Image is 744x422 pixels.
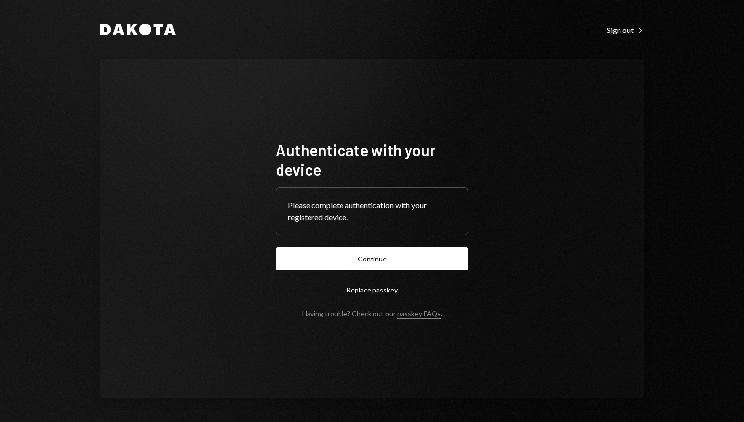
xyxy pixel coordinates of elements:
[302,309,442,318] div: Having trouble? Check out our .
[276,278,468,301] button: Replace passkey
[397,309,441,319] a: passkey FAQs
[276,247,468,270] button: Continue
[607,24,644,35] a: Sign out
[288,199,456,223] div: Please complete authentication with your registered device.
[607,25,644,35] div: Sign out
[276,140,468,179] h1: Authenticate with your device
